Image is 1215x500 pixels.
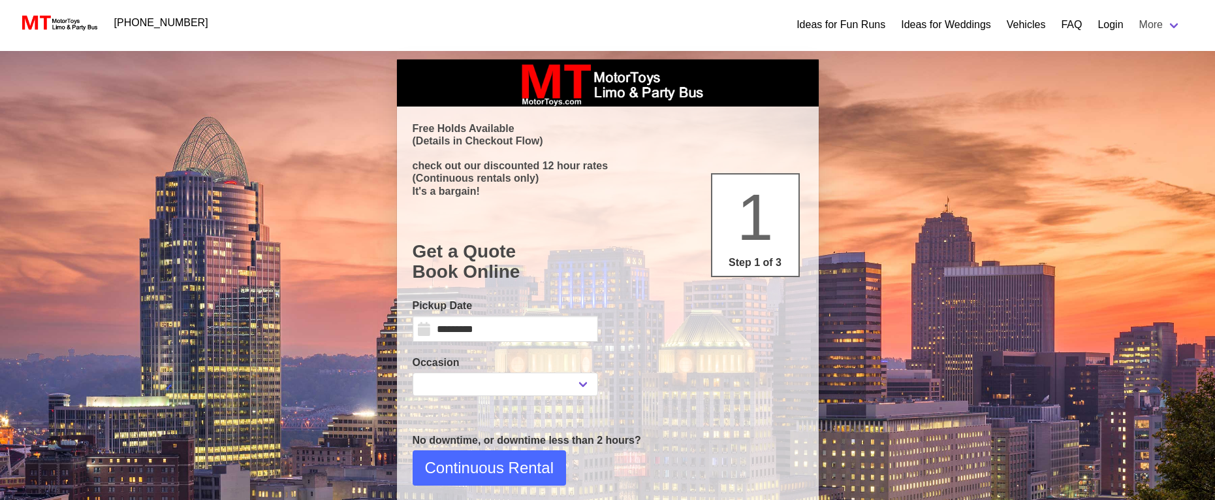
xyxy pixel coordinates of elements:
a: Login [1097,17,1123,33]
h1: Get a Quote Book Online [413,241,803,282]
a: Ideas for Weddings [901,17,991,33]
label: Pickup Date [413,298,598,314]
p: It's a bargain! [413,185,803,197]
p: (Details in Checkout Flow) [413,135,803,147]
p: check out our discounted 12 hour rates [413,159,803,172]
p: Step 1 of 3 [718,255,793,271]
p: (Continuous rentals only) [413,172,803,184]
a: More [1131,12,1189,38]
span: 1 [737,180,774,254]
a: Vehicles [1007,17,1046,33]
label: Occasion [413,355,598,371]
a: FAQ [1061,17,1082,33]
span: Continuous Rental [425,456,554,480]
p: No downtime, or downtime less than 2 hours? [413,433,803,448]
p: Free Holds Available [413,122,803,135]
a: [PHONE_NUMBER] [106,10,216,36]
button: Continuous Rental [413,450,566,486]
a: Ideas for Fun Runs [797,17,885,33]
img: MotorToys Logo [18,14,99,32]
img: box_logo_brand.jpeg [510,59,706,107]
